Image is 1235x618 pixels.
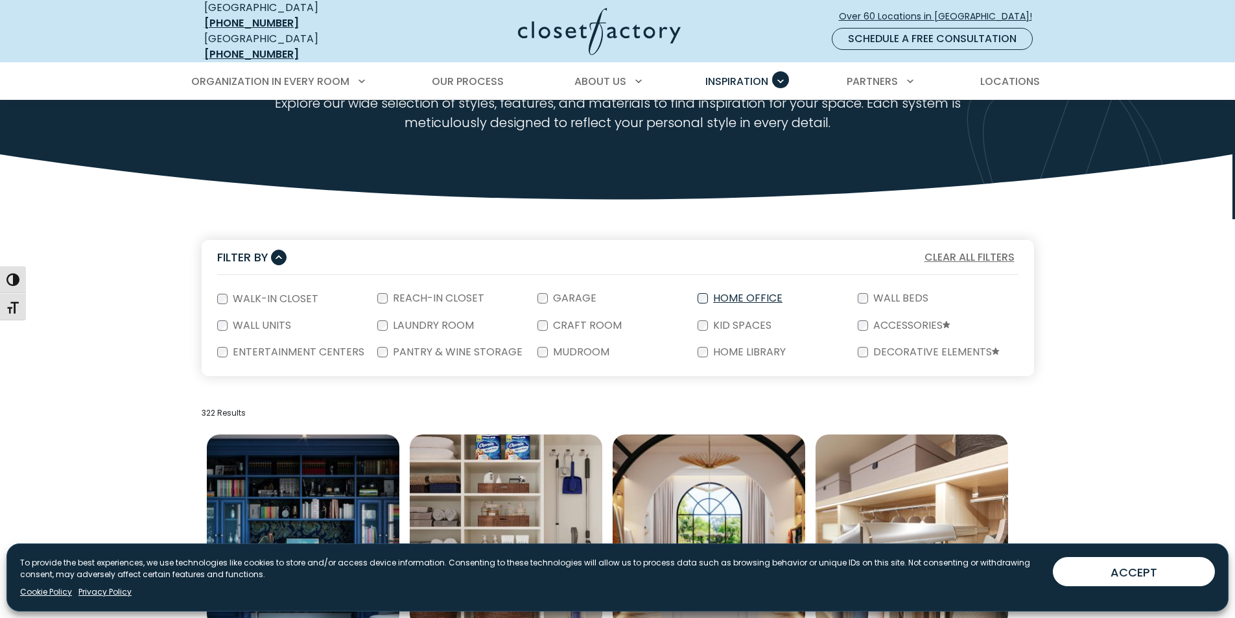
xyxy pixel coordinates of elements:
label: Home Library [708,347,788,357]
label: Accessories [868,320,953,331]
p: 322 Results [202,407,1034,419]
label: Wall Units [228,320,294,331]
span: Partners [847,74,898,89]
span: Organization in Every Room [191,74,349,89]
label: Wall Beds [868,293,931,303]
button: ACCEPT [1053,557,1215,586]
label: Kid Spaces [708,320,774,331]
label: Pantry & Wine Storage [388,347,525,357]
a: Privacy Policy [78,586,132,598]
a: Over 60 Locations in [GEOGRAPHIC_DATA]! [838,5,1043,28]
label: Entertainment Centers [228,347,367,357]
a: Cookie Policy [20,586,72,598]
a: [PHONE_NUMBER] [204,16,299,30]
a: [PHONE_NUMBER] [204,47,299,62]
label: Home Office [708,293,785,303]
p: Explore our wide selection of styles, features, and materials to find inspiration for your space.... [237,93,998,132]
label: Decorative Elements [868,347,1002,358]
span: Over 60 Locations in [GEOGRAPHIC_DATA]! [839,10,1042,23]
label: Reach-In Closet [388,293,487,303]
label: Walk-In Closet [228,294,321,304]
label: Mudroom [548,347,612,357]
label: Laundry Room [388,320,476,331]
a: Schedule a Free Consultation [832,28,1033,50]
label: Craft Room [548,320,624,331]
button: Clear All Filters [921,249,1018,266]
p: To provide the best experiences, we use technologies like cookies to store and/or access device i... [20,557,1042,580]
span: Inspiration [705,74,768,89]
span: About Us [574,74,626,89]
button: Filter By [217,248,287,267]
img: Closet Factory Logo [518,8,681,55]
nav: Primary Menu [182,64,1053,100]
label: Garage [548,293,599,303]
span: Our Process [432,74,504,89]
span: Locations [980,74,1040,89]
div: [GEOGRAPHIC_DATA] [204,31,392,62]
